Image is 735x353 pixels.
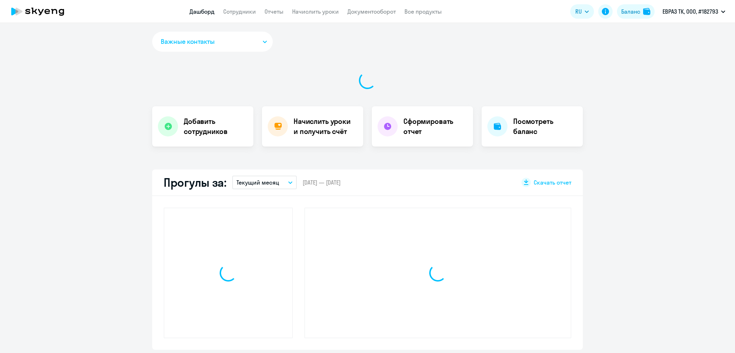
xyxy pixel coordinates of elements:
[232,176,297,189] button: Текущий месяц
[223,8,256,15] a: Сотрудники
[347,8,396,15] a: Документооборот
[404,8,442,15] a: Все продукты
[294,116,356,136] h4: Начислить уроки и получить счёт
[659,3,729,20] button: ЕВРАЗ ТК, ООО, #182793
[292,8,339,15] a: Начислить уроки
[189,8,215,15] a: Дашборд
[303,178,341,186] span: [DATE] — [DATE]
[617,4,655,19] button: Балансbalance
[403,116,467,136] h4: Сформировать отчет
[161,37,215,46] span: Важные контакты
[575,7,582,16] span: RU
[152,32,273,52] button: Важные контакты
[184,116,248,136] h4: Добавить сотрудников
[570,4,594,19] button: RU
[237,178,279,187] p: Текущий месяц
[164,175,226,190] h2: Прогулы за:
[513,116,577,136] h4: Посмотреть баланс
[643,8,650,15] img: balance
[663,7,718,16] p: ЕВРАЗ ТК, ООО, #182793
[264,8,284,15] a: Отчеты
[534,178,571,186] span: Скачать отчет
[621,7,640,16] div: Баланс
